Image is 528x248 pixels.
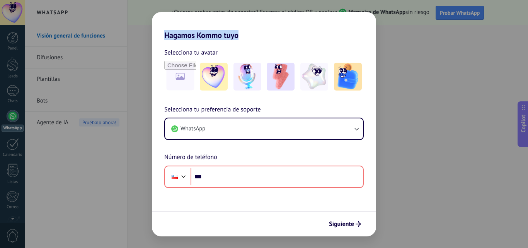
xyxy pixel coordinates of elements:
button: Siguiente [325,217,364,231]
img: -2.jpeg [233,63,261,91]
h2: Hagamos Kommo tuyo [152,12,376,40]
button: WhatsApp [165,118,363,139]
span: Número de teléfono [164,152,217,162]
span: Selecciona tu avatar [164,48,218,58]
span: WhatsApp [181,125,205,133]
img: -1.jpeg [200,63,228,91]
img: -4.jpeg [300,63,328,91]
span: Selecciona tu preferencia de soporte [164,105,261,115]
div: Chile: + 56 [167,169,182,185]
img: -3.jpeg [267,63,295,91]
span: Siguiente [329,221,354,227]
img: -5.jpeg [334,63,362,91]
